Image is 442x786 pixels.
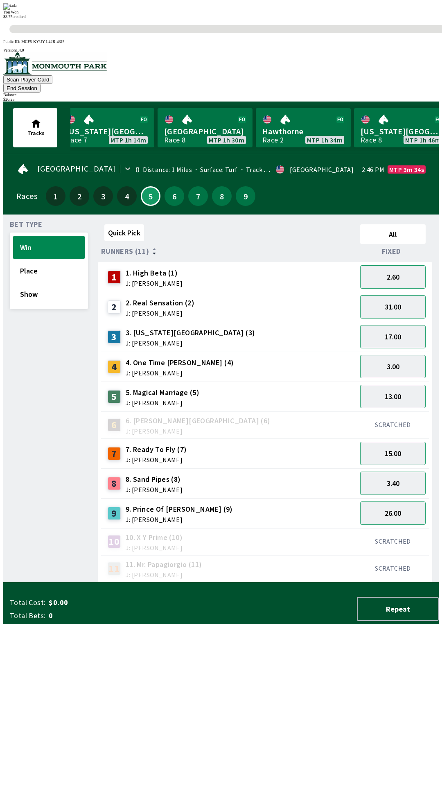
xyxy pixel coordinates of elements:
[108,418,121,431] div: 6
[108,447,121,460] div: 7
[382,248,401,255] span: Fixed
[290,166,354,173] div: [GEOGRAPHIC_DATA]
[46,186,65,206] button: 1
[126,387,199,398] span: 5. Magical Marriage (5)
[108,535,121,548] div: 10
[126,444,187,455] span: 7. Ready To Fly (7)
[48,193,63,199] span: 1
[59,108,154,147] a: [US_STATE][GEOGRAPHIC_DATA]Race 7MTP 1h 14m
[360,265,426,289] button: 2.60
[16,193,37,199] div: Races
[405,137,441,143] span: MTP 1h 46m
[126,298,194,308] span: 2. Real Sensation (2)
[10,611,45,621] span: Total Bets:
[108,360,121,373] div: 4
[27,129,45,137] span: Tracks
[167,193,182,199] span: 6
[385,449,401,458] span: 15.00
[72,193,87,199] span: 2
[307,137,343,143] span: MTP 1h 34m
[95,193,111,199] span: 3
[3,84,41,93] button: End Session
[357,597,439,621] button: Repeat
[10,598,45,608] span: Total Cost:
[126,370,234,376] span: J: [PERSON_NAME]
[108,271,121,284] div: 1
[360,385,426,408] button: 13.00
[360,355,426,378] button: 3.00
[192,165,238,174] span: Surface: Turf
[3,39,439,44] div: Public ID:
[108,507,121,520] div: 9
[238,165,310,174] span: Track Condition: Firm
[37,165,116,172] span: [GEOGRAPHIC_DATA]
[66,126,148,137] span: [US_STATE][GEOGRAPHIC_DATA]
[108,228,140,237] span: Quick Pick
[3,14,26,19] span: $ 8.75 credited
[126,327,255,338] span: 3. [US_STATE][GEOGRAPHIC_DATA] (3)
[104,224,144,241] button: Quick Pick
[3,52,107,75] img: venue logo
[360,295,426,318] button: 31.00
[13,236,85,259] button: Win
[364,230,422,239] span: All
[387,479,399,488] span: 3.40
[108,330,121,343] div: 3
[13,108,57,147] button: Tracks
[385,332,401,341] span: 17.00
[108,300,121,314] div: 2
[101,248,149,255] span: Runners (11)
[360,537,426,545] div: SCRATCHED
[144,194,158,198] span: 5
[108,562,121,575] div: 11
[126,416,271,426] span: 6. [PERSON_NAME][GEOGRAPHIC_DATA] (6)
[360,420,426,429] div: SCRATCHED
[165,186,184,206] button: 6
[214,193,230,199] span: 8
[101,247,357,255] div: Runners (11)
[13,282,85,306] button: Show
[126,456,187,463] span: J: [PERSON_NAME]
[3,93,439,97] div: Balance
[360,501,426,525] button: 26.00
[360,224,426,244] button: All
[126,340,255,346] span: J: [PERSON_NAME]
[66,137,87,143] div: Race 7
[21,39,65,44] span: MCF5-KYUY-L42R-43J5
[387,272,399,282] span: 2.60
[10,221,42,228] span: Bet Type
[143,165,192,174] span: Distance: 1 Miles
[20,266,78,276] span: Place
[126,310,194,316] span: J: [PERSON_NAME]
[49,598,178,608] span: $0.00
[13,259,85,282] button: Place
[385,392,401,401] span: 13.00
[262,126,344,137] span: Hawthorne
[20,243,78,252] span: Win
[236,186,255,206] button: 9
[3,97,439,102] div: $ 26.25
[3,10,439,14] div: You Won
[119,193,135,199] span: 4
[126,357,234,368] span: 4. One Time [PERSON_NAME] (4)
[387,362,399,371] span: 3.00
[126,516,233,523] span: J: [PERSON_NAME]
[135,166,140,173] div: 0
[360,325,426,348] button: 17.00
[117,186,137,206] button: 4
[126,474,183,485] span: 8. Sand Pipes (8)
[158,108,253,147] a: [GEOGRAPHIC_DATA]Race 8MTP 1h 30m
[3,48,439,52] div: Version 1.4.0
[3,3,17,10] img: tada
[385,302,401,312] span: 31.00
[70,186,89,206] button: 2
[126,268,183,278] span: 1. High Beta (1)
[126,504,233,515] span: 9. Prince Of [PERSON_NAME] (9)
[49,611,178,621] span: 0
[256,108,351,147] a: HawthorneRace 2MTP 1h 34m
[126,428,271,434] span: J: [PERSON_NAME]
[209,137,244,143] span: MTP 1h 30m
[126,571,202,578] span: J: [PERSON_NAME]
[3,75,52,84] button: Scan Player Card
[126,559,202,570] span: 11. Mr. Papagiorgio (11)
